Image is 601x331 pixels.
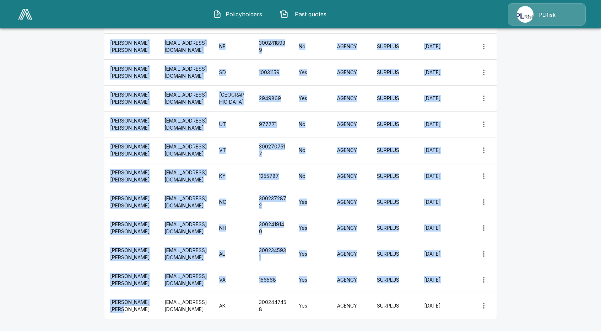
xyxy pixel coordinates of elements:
td: [DATE] [418,60,460,86]
td: AL [213,241,253,267]
td: 1255787 [253,163,293,189]
button: more [477,247,491,261]
td: [PERSON_NAME] [PERSON_NAME] [104,86,159,112]
span: Policyholders [224,10,264,18]
button: more [477,65,491,80]
td: [DATE] [418,189,460,215]
td: 3002419140 [253,215,293,241]
td: AGENCY [331,60,371,86]
td: SURPLUS [371,34,418,60]
td: [EMAIL_ADDRESS][DOMAIN_NAME] [159,189,213,215]
td: SURPLUS [371,112,418,137]
td: [EMAIL_ADDRESS][DOMAIN_NAME] [159,241,213,267]
button: Policyholders IconPolicyholders [208,5,269,23]
td: SURPLUS [371,189,418,215]
td: [EMAIL_ADDRESS][DOMAIN_NAME] [159,86,213,112]
img: AA Logo [18,9,32,20]
td: [PERSON_NAME] [PERSON_NAME] [104,189,159,215]
img: Past quotes Icon [280,10,288,18]
td: 10031159 [253,60,293,86]
td: [EMAIL_ADDRESS][DOMAIN_NAME] [159,34,213,60]
td: [PERSON_NAME] [PERSON_NAME] [104,60,159,86]
td: UT [213,112,253,137]
td: AGENCY [331,86,371,112]
td: [EMAIL_ADDRESS][DOMAIN_NAME] [159,293,213,319]
img: Agency Icon [517,6,534,23]
td: [EMAIL_ADDRESS][DOMAIN_NAME] [159,112,213,137]
td: SURPLUS [371,241,418,267]
td: [DATE] [418,215,460,241]
td: [PERSON_NAME] [PERSON_NAME] [104,215,159,241]
td: SD [213,60,253,86]
td: [DATE] [418,267,460,293]
td: Yes [293,86,332,112]
td: No [293,112,332,137]
td: AGENCY [331,163,371,189]
td: AGENCY [331,293,371,319]
td: 3002372872 [253,189,293,215]
td: 156568 [253,267,293,293]
td: [GEOGRAPHIC_DATA] [213,86,253,112]
td: AGENCY [331,267,371,293]
button: more [477,195,491,209]
td: VA [213,267,253,293]
td: AGENCY [331,34,371,60]
td: NH [213,215,253,241]
td: 977771 [253,112,293,137]
td: [EMAIL_ADDRESS][DOMAIN_NAME] [159,267,213,293]
button: more [477,117,491,131]
td: [PERSON_NAME] [PERSON_NAME] [104,163,159,189]
td: No [293,163,332,189]
button: more [477,221,491,235]
td: AGENCY [331,189,371,215]
td: AGENCY [331,137,371,163]
td: Yes [293,267,332,293]
td: SURPLUS [371,137,418,163]
td: Yes [293,60,332,86]
img: Policyholders Icon [213,10,222,18]
td: 3002345931 [253,241,293,267]
td: [PERSON_NAME] [PERSON_NAME] [104,267,159,293]
button: more [477,299,491,313]
td: [DATE] [418,86,460,112]
td: SURPLUS [371,163,418,189]
p: PLRisk [539,11,556,18]
a: Past quotes IconPast quotes [275,5,336,23]
td: [PERSON_NAME] [PERSON_NAME] [104,293,159,319]
td: AK [213,293,253,319]
td: SURPLUS [371,86,418,112]
a: Agency IconPLRisk [508,3,586,26]
td: [DATE] [418,34,460,60]
td: 2949869 [253,86,293,112]
td: [EMAIL_ADDRESS][DOMAIN_NAME] [159,137,213,163]
td: [PERSON_NAME] [PERSON_NAME] [104,112,159,137]
td: AGENCY [331,215,371,241]
td: No [293,137,332,163]
td: Yes [293,189,332,215]
td: [DATE] [418,163,460,189]
td: SURPLUS [371,267,418,293]
span: Past quotes [291,10,330,18]
td: [PERSON_NAME] [PERSON_NAME] [104,34,159,60]
td: AGENCY [331,241,371,267]
td: VT [213,137,253,163]
button: more [477,91,491,105]
td: NC [213,189,253,215]
td: Yes [293,215,332,241]
td: [EMAIL_ADDRESS][DOMAIN_NAME] [159,60,213,86]
td: [PERSON_NAME] [PERSON_NAME] [104,241,159,267]
td: 3002707517 [253,137,293,163]
td: [EMAIL_ADDRESS][DOMAIN_NAME] [159,163,213,189]
td: [DATE] [418,241,460,267]
td: NE [213,34,253,60]
td: [DATE] [418,293,460,319]
td: 3002418939 [253,34,293,60]
td: SURPLUS [371,293,418,319]
td: SURPLUS [371,60,418,86]
td: KY [213,163,253,189]
td: [DATE] [418,112,460,137]
td: Yes [293,241,332,267]
button: more [477,39,491,54]
button: more [477,169,491,183]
